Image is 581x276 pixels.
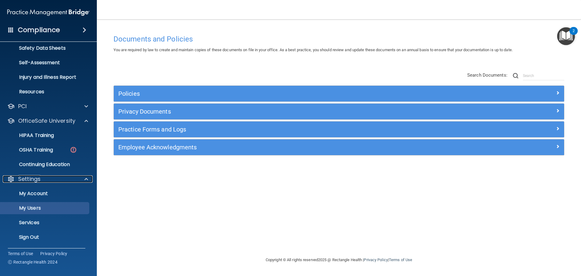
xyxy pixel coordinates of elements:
[557,27,575,45] button: Open Resource Center, 2 new notifications
[40,251,67,257] a: Privacy Policy
[118,125,560,134] a: Practice Forms and Logs
[4,45,87,51] p: Safety Data Sheets
[118,90,447,97] h5: Policies
[389,258,412,262] a: Terms of Use
[8,259,57,265] span: Ⓒ Rectangle Health 2024
[228,250,449,270] div: Copyright © All rights reserved 2025 @ Rectangle Health | |
[4,234,87,240] p: Sign Out
[70,146,77,154] img: danger-circle.6113f641.png
[18,175,41,183] p: Settings
[8,251,33,257] a: Terms of Use
[513,73,518,78] img: ic-search.3b580494.png
[467,72,507,78] span: Search Documents:
[4,205,87,211] p: My Users
[4,132,54,138] p: HIPAA Training
[4,147,53,153] p: OSHA Training
[18,103,27,110] p: PCI
[118,144,447,151] h5: Employee Acknowledgments
[7,6,90,18] img: PMB logo
[118,142,560,152] a: Employee Acknowledgments
[4,220,87,226] p: Services
[18,26,60,34] h4: Compliance
[364,258,388,262] a: Privacy Policy
[573,31,575,39] div: 2
[7,117,88,125] a: OfficeSafe University
[118,108,447,115] h5: Privacy Documents
[4,161,87,168] p: Continuing Education
[4,74,87,80] p: Injury and Illness Report
[4,191,87,197] p: My Account
[18,117,75,125] p: OfficeSafe University
[118,126,447,133] h5: Practice Forms and Logs
[4,89,87,95] p: Resources
[113,48,513,52] span: You are required by law to create and maintain copies of these documents on file in your office. ...
[476,233,574,257] iframe: Drift Widget Chat Controller
[118,107,560,116] a: Privacy Documents
[113,35,564,43] h4: Documents and Policies
[4,60,87,66] p: Self-Assessment
[7,103,88,110] a: PCI
[118,89,560,98] a: Policies
[7,175,88,183] a: Settings
[523,71,564,80] input: Search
